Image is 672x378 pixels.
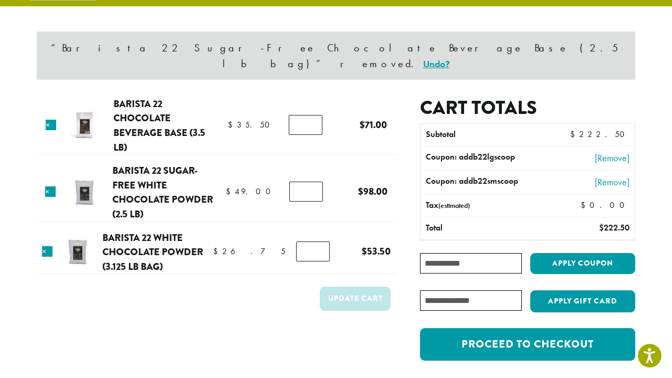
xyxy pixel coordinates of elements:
bdi: 98.00 [358,184,387,198]
button: Update cart [320,287,391,310]
a: Proceed to checkout [420,328,635,361]
a: Undo? [423,58,450,70]
bdi: 53.50 [362,244,391,258]
span: $ [228,119,237,130]
bdi: 0.00 [581,199,629,211]
bdi: 71.00 [360,118,387,132]
a: Remove this item [46,120,56,130]
bdi: 35.50 [228,119,275,130]
a: Remove this item [42,246,52,257]
span: $ [362,244,367,258]
span: $ [213,246,222,257]
span: $ [581,199,590,211]
bdi: 222.50 [599,222,629,233]
span: $ [358,184,363,198]
th: Subtotal [421,124,549,146]
a: [Remove] [554,151,629,165]
h2: Cart totals [420,97,635,119]
span: $ [226,186,235,197]
span: $ [599,222,604,233]
span: $ [570,129,579,140]
img: Barista 22 Sweet Ground White Chocolate Powder [60,235,94,269]
bdi: 49.00 [226,186,276,197]
img: Barista 22 Sugar Free White Chocolate Powder [67,175,101,209]
input: Product quantity [296,241,330,261]
th: Coupon: addb22smscoop [421,171,549,194]
small: (estimated) [438,201,470,210]
bdi: 222.50 [570,129,629,140]
img: Barista 22 Chocolate Beverage Base [68,108,102,142]
a: Barista 22 Chocolate Beverage Base (3.5 lb) [113,97,205,154]
th: Tax [421,195,572,217]
a: [Remove] [554,175,629,189]
div: “Barista 22 Sugar-Free Chocolate Beverage Base (2.5 lb bag)” removed. [37,31,635,80]
a: Barista 22 White Chocolate Powder (3.125 lb bag) [102,230,203,274]
bdi: 26.75 [213,246,286,257]
button: Apply coupon [530,253,635,275]
a: Barista 22 Sugar-Free White Chocolate Powder (2.5 lb) [112,163,213,221]
button: Apply Gift Card [530,290,635,312]
span: $ [360,118,365,132]
input: Product quantity [289,182,323,202]
input: Product quantity [289,115,322,135]
th: Coupon: addb22lgscoop [421,146,549,170]
th: Total [421,217,549,239]
a: Remove this item [45,186,56,197]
